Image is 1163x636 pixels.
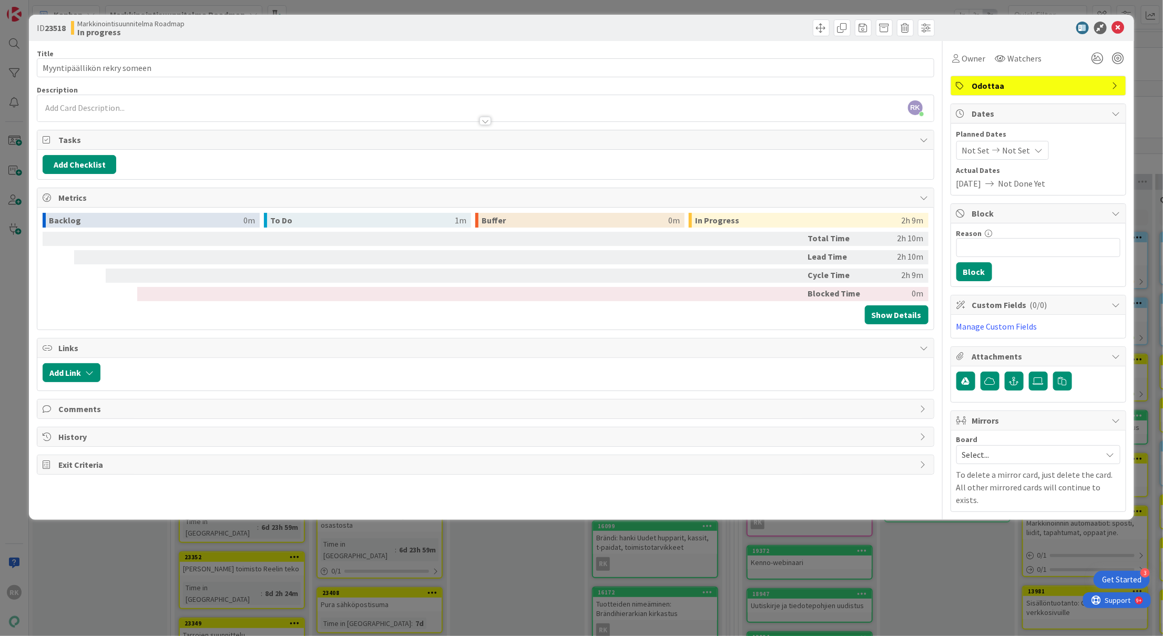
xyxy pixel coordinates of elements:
label: Title [37,49,54,58]
div: Lead Time [808,250,866,264]
span: Custom Fields [972,299,1107,311]
span: Links [58,342,914,354]
button: Show Details [865,305,929,324]
span: Dates [972,107,1107,120]
span: Support [22,2,48,14]
span: Actual Dates [956,165,1120,176]
div: Blocked Time [808,287,866,301]
div: 3 [1140,568,1150,578]
span: Comments [58,403,914,415]
p: To delete a mirror card, just delete the card. All other mirrored cards will continue to exists. [956,468,1120,506]
span: RK [908,100,923,115]
span: Odottaa [972,79,1107,92]
span: Watchers [1008,52,1042,65]
span: Not Set [1003,144,1031,157]
div: Backlog [49,213,243,228]
span: ( 0/0 ) [1030,300,1047,310]
b: 23518 [45,23,66,33]
b: In progress [77,28,185,36]
button: Block [956,262,992,281]
span: Metrics [58,191,914,204]
div: To Do [270,213,455,228]
label: Reason [956,229,982,238]
div: Open Get Started checklist, remaining modules: 3 [1094,571,1150,589]
span: Select... [962,447,1097,462]
div: 0m [870,287,924,301]
span: Tasks [58,134,914,146]
span: Owner [962,52,986,65]
div: 2h 9m [902,213,924,228]
span: Not Set [962,144,990,157]
div: 2h 9m [870,269,924,283]
span: Markkinointisuunnitelma Roadmap [77,19,185,28]
div: 1m [455,213,466,228]
div: 0m [243,213,255,228]
span: Description [37,85,78,95]
div: Get Started [1102,575,1141,585]
span: Attachments [972,350,1107,363]
a: Manage Custom Fields [956,321,1037,332]
div: 2h 10m [870,250,924,264]
div: Total Time [808,232,866,246]
button: Add Checklist [43,155,116,174]
div: In Progress [695,213,902,228]
span: [DATE] [956,177,982,190]
div: 2h 10m [870,232,924,246]
div: Buffer [482,213,668,228]
span: Not Done Yet [998,177,1046,190]
span: ID [37,22,66,34]
span: Board [956,436,978,443]
span: History [58,430,914,443]
input: type card name here... [37,58,934,77]
span: Exit Criteria [58,458,914,471]
span: Planned Dates [956,129,1120,140]
div: Cycle Time [808,269,866,283]
span: Block [972,207,1107,220]
span: Mirrors [972,414,1107,427]
button: Add Link [43,363,100,382]
div: 0m [668,213,680,228]
div: 9+ [53,4,58,13]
